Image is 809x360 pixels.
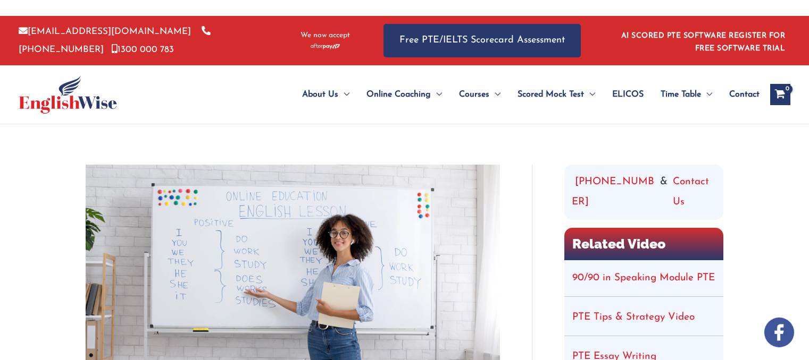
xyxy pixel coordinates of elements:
[572,273,715,283] a: 90/90 in Speaking Module PTE
[661,76,701,113] span: Time Table
[729,76,760,113] span: Contact
[652,76,721,113] a: Time TableMenu Toggle
[294,76,358,113] a: About UsMenu Toggle
[366,76,431,113] span: Online Coaching
[358,76,451,113] a: Online CoachingMenu Toggle
[451,76,509,113] a: CoursesMenu Toggle
[572,312,695,322] a: PTE Tips & Strategy Video
[509,76,604,113] a: Scored Mock TestMenu Toggle
[572,172,655,212] a: [PHONE_NUMBER]
[302,76,338,113] span: About Us
[673,172,715,212] a: Contact Us
[277,76,760,113] nav: Site Navigation: Main Menu
[19,75,117,114] img: cropped-ew-logo
[311,44,340,49] img: Afterpay-Logo
[489,76,501,113] span: Menu Toggle
[721,76,760,113] a: Contact
[431,76,442,113] span: Menu Toggle
[19,27,211,54] a: [PHONE_NUMBER]
[572,172,716,212] div: &
[604,76,652,113] a: ELICOS
[764,318,794,347] img: white-facebook.png
[383,24,581,57] a: Free PTE/IELTS Scorecard Assessment
[612,76,644,113] span: ELICOS
[564,228,723,260] h2: Related Video
[338,76,349,113] span: Menu Toggle
[584,76,595,113] span: Menu Toggle
[518,76,584,113] span: Scored Mock Test
[621,32,786,53] a: AI SCORED PTE SOFTWARE REGISTER FOR FREE SOFTWARE TRIAL
[615,23,790,58] aside: Header Widget 1
[112,45,174,54] a: 1300 000 783
[19,27,191,36] a: [EMAIL_ADDRESS][DOMAIN_NAME]
[301,30,350,41] span: We now accept
[701,76,712,113] span: Menu Toggle
[459,76,489,113] span: Courses
[770,84,790,105] a: View Shopping Cart, empty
